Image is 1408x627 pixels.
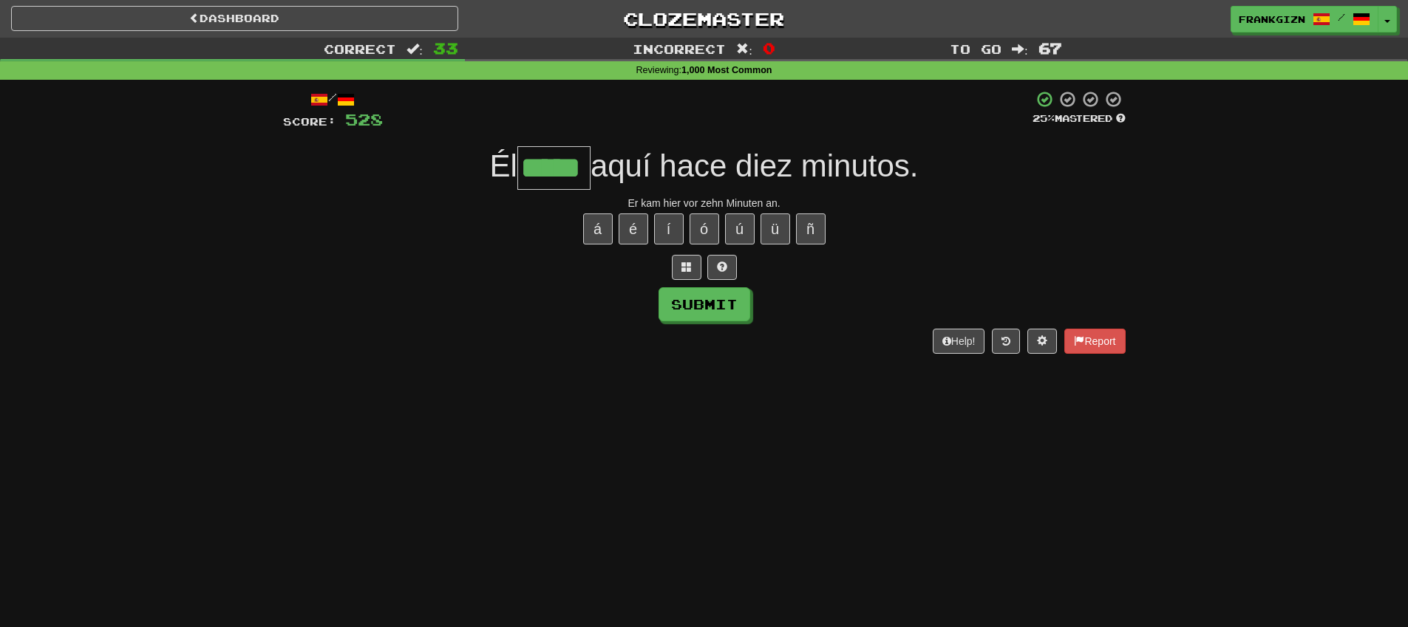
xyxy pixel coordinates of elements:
span: / [1338,12,1345,22]
button: í [654,213,684,244]
button: Report [1064,329,1125,354]
button: Single letter hint - you only get 1 per sentence and score half the points! alt+h [707,255,737,280]
span: Score: [283,115,336,128]
strong: 1,000 Most Common [681,65,772,75]
span: To go [950,41,1001,56]
button: Submit [659,287,750,321]
span: 528 [345,110,383,129]
button: ó [690,213,719,244]
button: é [619,213,648,244]
a: frankgizn / [1231,6,1378,32]
button: Round history (alt+y) [992,329,1020,354]
span: Correct [324,41,396,56]
span: 0 [763,39,775,57]
button: Switch sentence to multiple choice alt+p [672,255,701,280]
button: ú [725,213,755,244]
span: 67 [1038,39,1062,57]
span: frankgizn [1239,13,1305,26]
button: ü [761,213,790,244]
span: : [1012,43,1028,55]
a: Clozemaster [480,6,928,32]
span: Él [490,148,517,183]
div: / [283,90,383,109]
a: Dashboard [11,6,458,31]
div: Er kam hier vor zehn Minuten an. [283,196,1126,210]
button: Help! [933,329,985,354]
button: á [583,213,613,244]
span: : [736,43,752,55]
span: : [407,43,423,55]
span: 25 % [1033,112,1055,124]
span: aquí hace diez minutos. [591,148,919,183]
button: ñ [796,213,826,244]
div: Mastered [1033,112,1126,126]
span: Incorrect [633,41,726,56]
span: 33 [433,39,458,57]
